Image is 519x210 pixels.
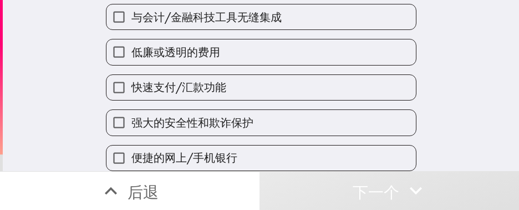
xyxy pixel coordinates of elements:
button: 便捷的网上/手机银行 [106,146,416,171]
font: 便捷的网上/手机银行 [131,151,237,164]
button: 与会计/金融科技工具无缝集成 [106,4,416,29]
button: 强大的安全性和欺诈保护 [106,110,416,135]
font: 快速支付/汇款功能 [131,80,226,94]
font: 低廉或透明的费用 [131,45,220,59]
button: 快速支付/汇款功能 [106,75,416,100]
button: 下一个 [259,171,519,210]
button: 低廉或透明的费用 [106,39,416,64]
font: 强大的安全性和欺诈保护 [131,116,253,129]
font: 与会计/金融科技工具无缝集成 [131,10,282,24]
font: 下一个 [353,182,399,202]
font: 后退 [128,182,159,202]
